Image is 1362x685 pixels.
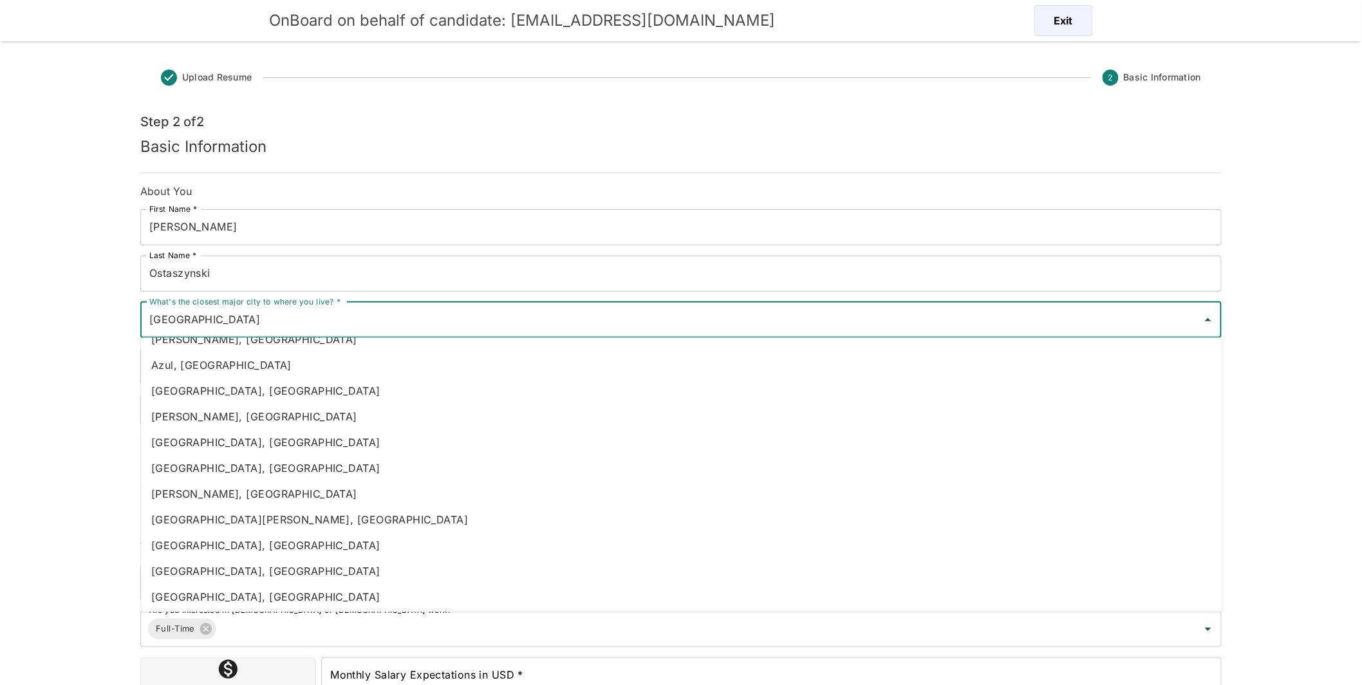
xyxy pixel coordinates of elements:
button: Close [1199,311,1217,329]
label: Last Name * [149,250,196,261]
li: [PERSON_NAME], [GEOGRAPHIC_DATA] [141,481,1222,507]
label: First Name * [149,203,197,214]
span: Basic Information [1124,71,1201,84]
h5: OnBoard on behalf of candidate: [EMAIL_ADDRESS][DOMAIN_NAME] [269,10,775,31]
button: Exit [1034,5,1093,36]
li: [GEOGRAPHIC_DATA], [GEOGRAPHIC_DATA] [141,455,1222,481]
li: [PERSON_NAME], [GEOGRAPHIC_DATA] [141,404,1222,429]
li: [GEOGRAPHIC_DATA], [GEOGRAPHIC_DATA] [141,532,1222,558]
div: Full-Time [148,619,216,639]
li: [GEOGRAPHIC_DATA], [GEOGRAPHIC_DATA] [141,584,1222,610]
li: Azul, [GEOGRAPHIC_DATA] [141,352,1222,378]
li: [GEOGRAPHIC_DATA], [GEOGRAPHIC_DATA] [141,610,1222,635]
li: [GEOGRAPHIC_DATA][PERSON_NAME], [GEOGRAPHIC_DATA] [141,507,1222,532]
li: [GEOGRAPHIC_DATA], [GEOGRAPHIC_DATA] [141,429,1222,455]
li: [GEOGRAPHIC_DATA], [GEOGRAPHIC_DATA] [141,558,1222,584]
h6: About You [140,183,1222,199]
li: [PERSON_NAME], [GEOGRAPHIC_DATA] [141,326,1222,352]
h5: Basic Information [140,136,1041,157]
button: Open [1199,620,1217,638]
h6: Step 2 of 2 [140,111,1041,132]
label: What's the closest major city to where you live? * [149,296,340,307]
span: Full-Time [148,621,203,636]
span: Upload Resume [182,71,252,84]
text: 2 [1108,73,1113,82]
li: [GEOGRAPHIC_DATA], [GEOGRAPHIC_DATA] [141,378,1222,404]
